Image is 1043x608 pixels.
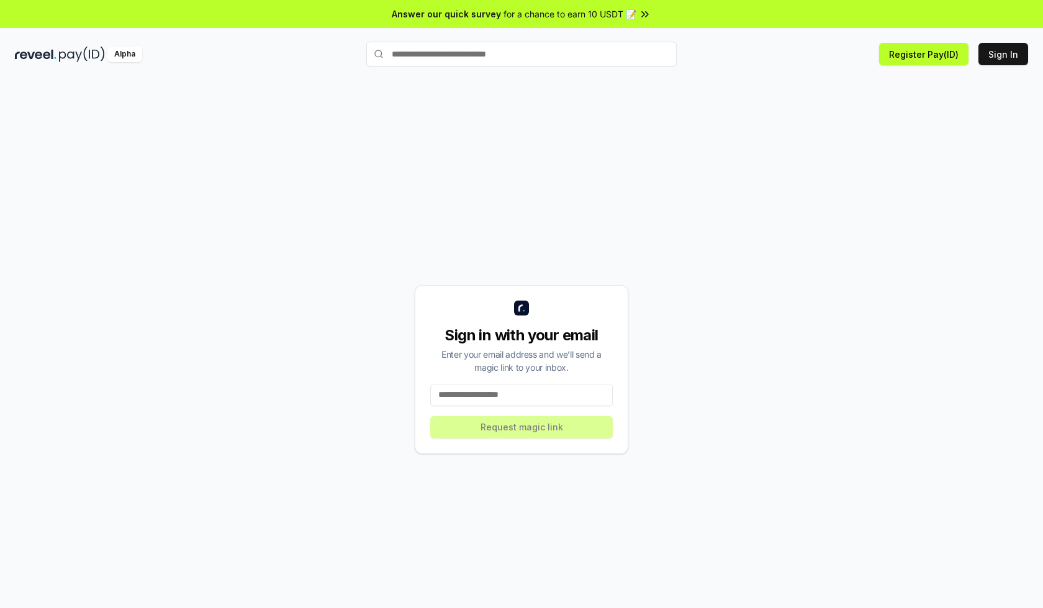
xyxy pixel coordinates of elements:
div: Sign in with your email [430,325,613,345]
button: Sign In [978,43,1028,65]
div: Enter your email address and we’ll send a magic link to your inbox. [430,348,613,374]
div: Alpha [107,47,142,62]
img: reveel_dark [15,47,56,62]
img: logo_small [514,301,529,315]
span: for a chance to earn 10 USDT 📝 [503,7,636,20]
img: pay_id [59,47,105,62]
span: Answer our quick survey [392,7,501,20]
button: Register Pay(ID) [879,43,968,65]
